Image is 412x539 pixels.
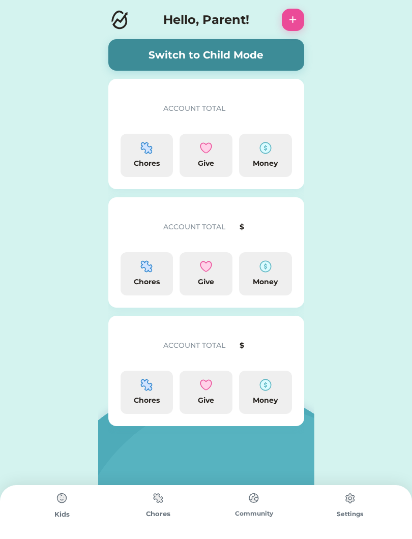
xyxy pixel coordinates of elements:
div: Give [184,277,228,287]
div: ACCOUNT TOTAL [163,222,236,232]
img: money-cash-dollar-coin--accounting-billing-payment-cash-coin-currency-money-finance.svg [259,260,272,273]
div: Settings [302,510,398,519]
img: money-cash-dollar-coin--accounting-billing-payment-cash-coin-currency-money-finance.svg [259,379,272,391]
img: type%3Dchores%2C%20state%3Ddefault.svg [148,488,168,508]
img: type%3Dchores%2C%20state%3Ddefault.svg [244,488,264,508]
div: $ [240,340,292,351]
img: type%3Dchores%2C%20state%3Ddefault.svg [340,488,360,508]
div: $ [240,222,292,232]
div: Chores [110,509,207,519]
div: Kids [14,510,110,520]
img: type%3Dchores%2C%20state%3Ddefault.svg [52,488,72,508]
button: + [282,9,304,31]
h4: Hello, Parent! [163,11,249,29]
div: Chores [125,158,169,169]
div: ACCOUNT TOTAL [163,340,236,351]
div: Money [243,277,288,287]
div: Money [243,395,288,406]
div: Give [184,158,228,169]
img: programming-module-puzzle-1--code-puzzle-module-programming-plugin-piece.svg [140,379,153,391]
button: Switch to Child Mode [108,39,304,71]
div: ACCOUNT TOTAL [163,103,236,114]
div: Chores [125,277,169,287]
img: interface-favorite-heart--reward-social-rating-media-heart-it-like-favorite-love.svg [200,379,212,391]
div: Chores [125,395,169,406]
img: interface-favorite-heart--reward-social-rating-media-heart-it-like-favorite-love.svg [200,142,212,154]
img: money-cash-dollar-coin--accounting-billing-payment-cash-coin-currency-money-finance.svg [259,142,272,154]
img: programming-module-puzzle-1--code-puzzle-module-programming-plugin-piece.svg [140,260,153,273]
img: interface-favorite-heart--reward-social-rating-media-heart-it-like-favorite-love.svg [200,260,212,273]
img: yH5BAEAAAAALAAAAAABAAEAAAIBRAA7 [121,209,153,242]
div: Money [243,158,288,169]
img: yH5BAEAAAAALAAAAAABAAEAAAIBRAA7 [121,91,153,124]
div: Give [184,395,228,406]
div: Community [206,509,302,518]
img: Logo.svg [108,9,131,31]
img: programming-module-puzzle-1--code-puzzle-module-programming-plugin-piece.svg [140,142,153,154]
img: yH5BAEAAAAALAAAAAABAAEAAAIBRAA7 [121,328,153,361]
